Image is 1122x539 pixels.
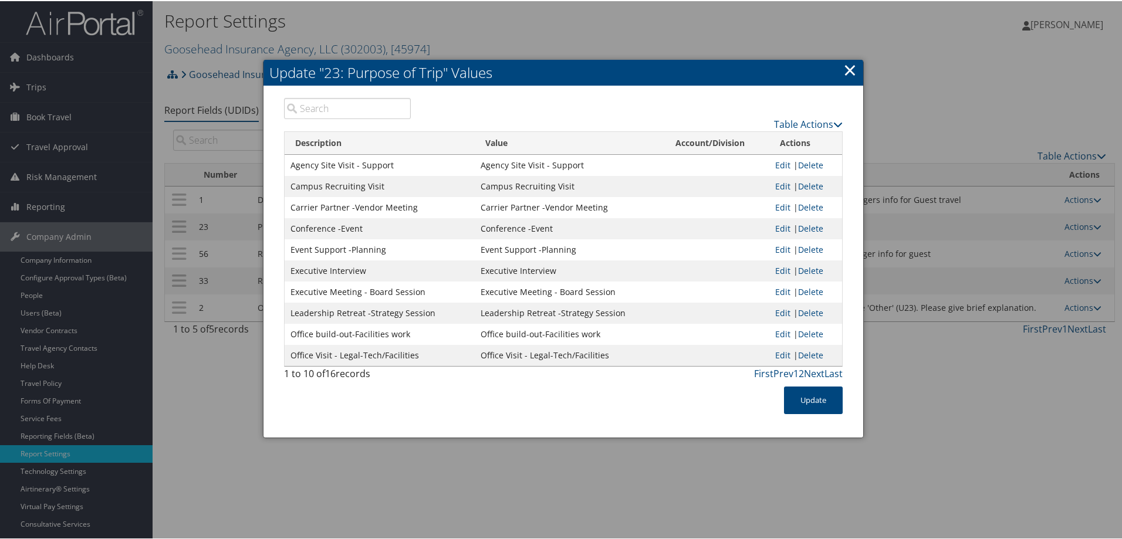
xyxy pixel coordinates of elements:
a: Edit [775,327,790,338]
td: | [769,238,842,259]
td: | [769,323,842,344]
a: First [754,366,773,379]
a: Edit [775,179,790,191]
a: Edit [775,222,790,233]
a: Delete [798,327,823,338]
td: | [769,280,842,301]
td: | [769,217,842,238]
a: Edit [775,158,790,170]
td: Event Support -Planning [285,238,475,259]
a: Edit [775,264,790,275]
th: Actions [769,131,842,154]
td: | [769,259,842,280]
td: Leadership Retreat -Strategy Session [285,301,475,323]
a: Delete [798,179,823,191]
th: Value: activate to sort column ascending [475,131,665,154]
a: Edit [775,285,790,296]
td: Campus Recruiting Visit [475,175,665,196]
td: | [769,344,842,365]
td: Carrier Partner -Vendor Meeting [475,196,665,217]
a: Last [824,366,843,379]
td: Executive Interview [475,259,665,280]
h2: Update "23: Purpose of Trip" Values [263,59,863,84]
a: Prev [773,366,793,379]
a: Edit [775,348,790,360]
td: | [769,175,842,196]
td: Executive Meeting - Board Session [285,280,475,301]
a: Delete [798,306,823,317]
a: 2 [799,366,804,379]
a: × [843,57,857,80]
td: | [769,196,842,217]
td: | [769,154,842,175]
a: Delete [798,264,823,275]
a: Next [804,366,824,379]
a: Delete [798,348,823,360]
td: Agency Site Visit - Support [285,154,475,175]
a: Delete [798,201,823,212]
td: Event Support -Planning [475,238,665,259]
td: Conference -Event [475,217,665,238]
th: Account/Division: activate to sort column ascending [665,131,769,154]
a: Delete [798,243,823,254]
td: Campus Recruiting Visit [285,175,475,196]
button: Update [784,385,843,413]
td: Office build-out-Facilities work [285,323,475,344]
td: Conference -Event [285,217,475,238]
td: | [769,301,842,323]
a: Edit [775,201,790,212]
a: Delete [798,158,823,170]
a: Table Actions [774,117,843,130]
span: 16 [325,366,336,379]
a: Edit [775,306,790,317]
td: Executive Meeting - Board Session [475,280,665,301]
td: Carrier Partner -Vendor Meeting [285,196,475,217]
td: Office build-out-Facilities work [475,323,665,344]
a: 1 [793,366,799,379]
div: 1 to 10 of records [284,365,411,385]
td: Office Visit - Legal-Tech/Facilities [475,344,665,365]
td: Agency Site Visit - Support [475,154,665,175]
td: Executive Interview [285,259,475,280]
th: Description: activate to sort column descending [285,131,475,154]
a: Delete [798,285,823,296]
a: Edit [775,243,790,254]
input: Search [284,97,411,118]
td: Office Visit - Legal-Tech/Facilities [285,344,475,365]
a: Delete [798,222,823,233]
td: Leadership Retreat -Strategy Session [475,301,665,323]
